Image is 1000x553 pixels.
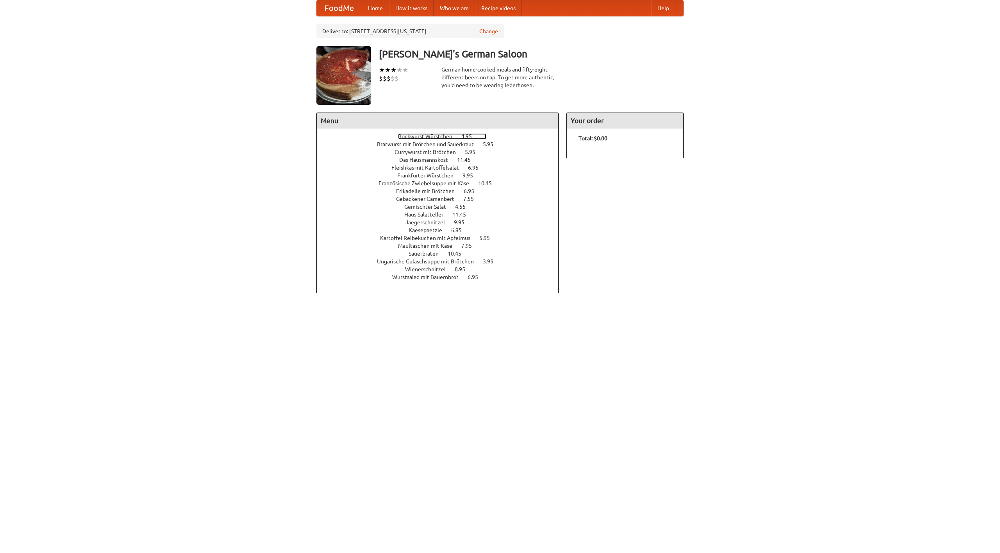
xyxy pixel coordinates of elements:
[448,251,469,257] span: 10.45
[464,188,482,194] span: 6.95
[404,204,454,210] span: Gemischter Salat
[377,258,508,265] a: Ungarische Gulaschsuppe mit Brötchen 3.95
[404,211,451,218] span: Haus Salatteller
[461,243,480,249] span: 7.95
[395,74,398,83] li: $
[377,258,482,265] span: Ungarische Gulaschsuppe mit Brötchen
[468,274,486,280] span: 6.95
[316,24,504,38] div: Deliver to: [STREET_ADDRESS][US_STATE]
[391,66,396,74] li: ★
[478,180,500,186] span: 10.45
[387,74,391,83] li: $
[379,180,506,186] a: Französische Zwiebelsuppe mit Käse 10.45
[316,46,371,105] img: angular.jpg
[392,274,466,280] span: Wurstsalad mit Bauernbrot
[377,141,508,147] a: Bratwurst mit Brötchen und Sauerkraut 5.95
[391,165,493,171] a: Fleishkas mit Kartoffelsalat 6.95
[409,227,450,233] span: Kaesepaetzle
[379,66,385,74] li: ★
[404,204,480,210] a: Gemischter Salat 4.55
[454,219,472,225] span: 9.95
[441,66,559,89] div: German home-cooked meals and fifty-eight different beers on tap. To get more authentic, you'd nee...
[395,149,464,155] span: Currywurst mit Brötchen
[380,235,478,241] span: Kartoffel Reibekuchen mit Apfelmus
[483,258,501,265] span: 3.95
[465,149,483,155] span: 5.95
[463,196,482,202] span: 7.55
[396,66,402,74] li: ★
[405,219,479,225] a: Jaegerschnitzel 9.95
[392,274,493,280] a: Wurstsalad mit Bauernbrot 6.95
[391,74,395,83] li: $
[398,243,486,249] a: Maultaschen mit Käse 7.95
[479,235,498,241] span: 5.95
[475,0,522,16] a: Recipe videos
[398,133,460,140] span: Bockwurst Würstchen
[397,172,461,179] span: Frankfurter Würstchen
[405,266,480,272] a: Wienerschnitzel 8.95
[398,243,460,249] span: Maultaschen mit Käse
[395,149,490,155] a: Currywurst mit Brötchen 5.95
[396,196,462,202] span: Gebackener Camenbert
[451,227,470,233] span: 6.95
[405,266,454,272] span: Wienerschnitzel
[468,165,486,171] span: 6.95
[567,113,683,129] h4: Your order
[396,188,462,194] span: Frikadelle mit Brötchen
[362,0,389,16] a: Home
[383,74,387,83] li: $
[409,251,446,257] span: Sauerbraten
[396,196,488,202] a: Gebackener Camenbert 7.55
[317,0,362,16] a: FoodMe
[389,0,434,16] a: How it works
[391,165,467,171] span: Fleishkas mit Kartoffelsalat
[452,211,474,218] span: 11.45
[399,157,456,163] span: Das Hausmannskost
[409,251,476,257] a: Sauerbraten 10.45
[377,141,482,147] span: Bratwurst mit Brötchen und Sauerkraut
[462,172,481,179] span: 9.95
[651,0,675,16] a: Help
[398,133,486,140] a: Bockwurst Würstchen 4.95
[379,74,383,83] li: $
[404,211,480,218] a: Haus Salatteller 11.45
[579,135,607,141] b: Total: $0.00
[380,235,504,241] a: Kartoffel Reibekuchen mit Apfelmus 5.95
[455,204,473,210] span: 4.55
[461,133,480,140] span: 4.95
[399,157,485,163] a: Das Hausmannskost 11.45
[483,141,501,147] span: 5.95
[434,0,475,16] a: Who we are
[455,266,473,272] span: 8.95
[396,188,489,194] a: Frikadelle mit Brötchen 6.95
[379,180,477,186] span: Französische Zwiebelsuppe mit Käse
[385,66,391,74] li: ★
[402,66,408,74] li: ★
[397,172,487,179] a: Frankfurter Würstchen 9.95
[409,227,476,233] a: Kaesepaetzle 6.95
[379,46,684,62] h3: [PERSON_NAME]'s German Saloon
[317,113,558,129] h4: Menu
[457,157,479,163] span: 11.45
[479,27,498,35] a: Change
[405,219,453,225] span: Jaegerschnitzel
